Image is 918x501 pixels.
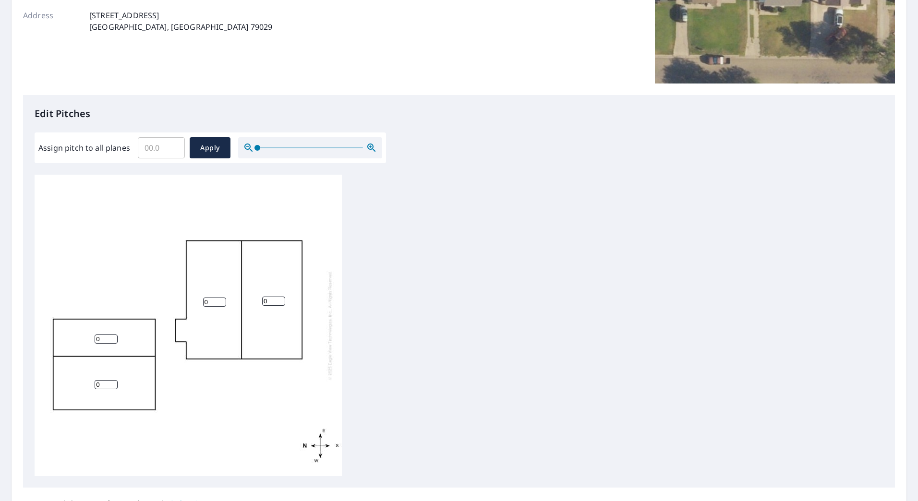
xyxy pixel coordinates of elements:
[197,142,223,154] span: Apply
[138,134,185,161] input: 00.0
[38,142,130,154] label: Assign pitch to all planes
[89,10,272,33] p: [STREET_ADDRESS] [GEOGRAPHIC_DATA], [GEOGRAPHIC_DATA] 79029
[190,137,230,158] button: Apply
[35,107,883,121] p: Edit Pitches
[23,10,81,33] p: Address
